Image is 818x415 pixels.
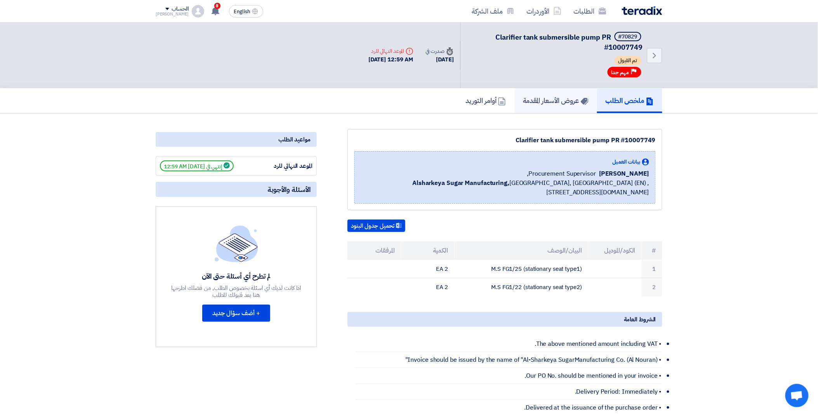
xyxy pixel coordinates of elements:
button: English [229,5,263,17]
a: أوامر التوريد [457,88,514,113]
div: [DATE] 12:59 AM [368,55,413,64]
div: لم تطرح أي أسئلة حتى الآن [170,272,302,281]
button: + أضف سؤال جديد [202,305,270,322]
span: English [234,9,250,14]
button: تحميل جدول البنود [347,220,405,232]
span: الشروط العامة [624,315,656,324]
div: الموعد النهائي للرد [254,162,313,171]
a: ملف الشركة [465,2,521,20]
td: 2 EA [401,278,455,296]
div: Clarifier tank submersible pump PR #10007749 [354,136,656,145]
h5: ملخص الطلب [606,96,654,105]
span: الأسئلة والأجوبة [267,185,311,194]
th: # [642,241,662,260]
img: profile_test.png [192,5,204,17]
div: [PERSON_NAME] [156,12,189,16]
span: بيانات العميل [612,158,641,166]
a: عروض الأسعار المقدمة [514,88,597,113]
span: [PERSON_NAME] [599,169,649,178]
th: المرفقات [347,241,401,260]
li: • Invoice should be issued by the name of "Al-Sharkeya SugarManufacturing Co. (Al Nouran)" [355,352,662,368]
div: الحساب [172,6,188,12]
th: الكود/الموديل [588,241,642,260]
span: تم القبول [615,56,641,65]
a: الطلبات [568,2,613,20]
span: [GEOGRAPHIC_DATA], [GEOGRAPHIC_DATA] (EN) ,[STREET_ADDRESS][DOMAIN_NAME] [361,178,649,197]
li: • Delivery Period: Immediately. [355,384,662,400]
div: Open chat [785,384,809,407]
b: Alsharkeya Sugar Manufacturing, [412,178,509,188]
span: مهم جدا [611,69,629,76]
th: الكمية [401,241,455,260]
td: 2 [642,278,662,296]
h5: عروض الأسعار المقدمة [523,96,589,105]
td: M.S FG1/22 (stationary seat type2) [455,278,589,296]
a: ملخص الطلب [597,88,662,113]
th: البيان/الوصف [455,241,589,260]
div: اذا كانت لديك أي اسئلة بخصوص الطلب, من فضلك اطرحها هنا بعد قبولك للطلب [170,284,302,298]
td: M.S FG1/25 (stationary seat type1) [455,260,589,278]
img: empty_state_list.svg [215,225,258,262]
li: • The above mentioned amount including VAT. [355,336,662,352]
span: Procurement Supervisor, [527,169,596,178]
h5: Clarifier tank submersible pump PR #10007749 [470,32,643,52]
td: 1 [642,260,662,278]
span: 8 [214,3,221,9]
div: الموعد النهائي للرد [368,47,413,55]
li: • Our PO No. should be mentioned in your invoice. [355,368,662,384]
div: صدرت في [426,47,454,55]
a: الأوردرات [521,2,568,20]
img: Teradix logo [622,6,662,15]
div: مواعيد الطلب [156,132,317,147]
h5: أوامر التوريد [465,96,506,105]
div: [DATE] [426,55,454,64]
span: Clarifier tank submersible pump PR #10007749 [495,32,643,52]
td: 2 EA [401,260,455,278]
span: إنتهي في [DATE] 12:59 AM [160,160,234,171]
div: #70829 [618,34,637,40]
